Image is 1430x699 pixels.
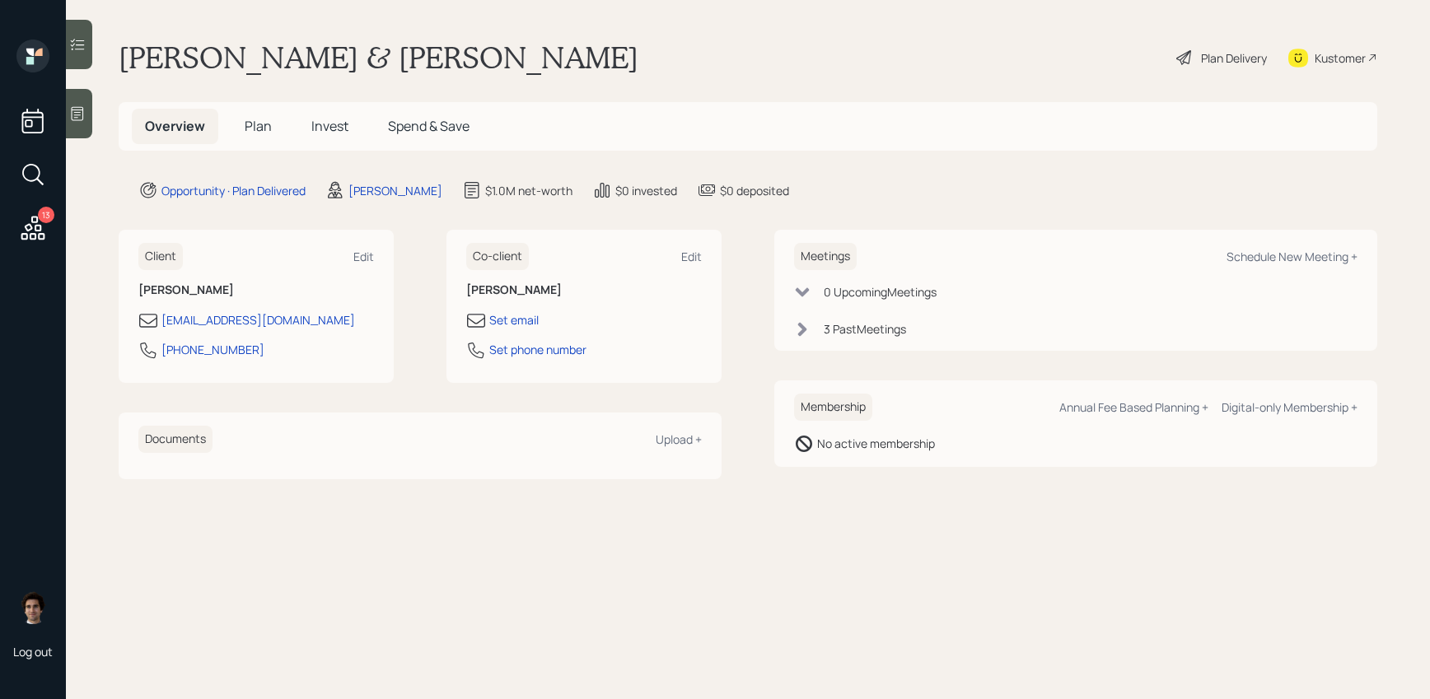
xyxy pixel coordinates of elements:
div: Plan Delivery [1201,49,1267,67]
h1: [PERSON_NAME] & [PERSON_NAME] [119,40,638,76]
div: Set email [489,311,539,329]
span: Overview [145,117,205,135]
div: Edit [681,249,702,264]
span: Plan [245,117,272,135]
h6: Documents [138,426,213,453]
div: $0 deposited [720,182,789,199]
span: Spend & Save [388,117,470,135]
div: No active membership [817,435,935,452]
h6: Client [138,243,183,270]
div: 0 Upcoming Meeting s [824,283,937,301]
div: 13 [38,207,54,223]
div: Opportunity · Plan Delivered [161,182,306,199]
div: [PHONE_NUMBER] [161,341,264,358]
div: Schedule New Meeting + [1227,249,1358,264]
div: $0 invested [615,182,677,199]
h6: Membership [794,394,872,421]
h6: Meetings [794,243,857,270]
h6: [PERSON_NAME] [138,283,374,297]
h6: Co-client [466,243,529,270]
div: Upload + [656,431,702,447]
div: Set phone number [489,341,586,358]
div: [PERSON_NAME] [348,182,442,199]
h6: [PERSON_NAME] [466,283,702,297]
div: Kustomer [1315,49,1366,67]
span: Invest [311,117,348,135]
div: Edit [353,249,374,264]
div: 3 Past Meeting s [824,320,906,338]
div: [EMAIL_ADDRESS][DOMAIN_NAME] [161,311,355,329]
div: Annual Fee Based Planning + [1059,399,1208,415]
div: Digital-only Membership + [1222,399,1358,415]
div: Log out [13,644,53,659]
img: harrison-schaefer-headshot-2.png [16,591,49,624]
div: $1.0M net-worth [485,182,572,199]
